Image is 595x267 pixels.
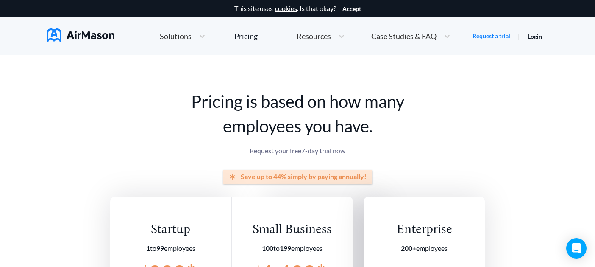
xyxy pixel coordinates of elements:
[262,244,291,252] span: to
[129,245,212,252] section: employees
[160,32,192,40] span: Solutions
[297,32,331,40] span: Resources
[251,222,334,238] div: Small Business
[342,6,361,12] button: Accept cookies
[375,245,473,252] section: employees
[375,222,473,238] div: Enterprise
[146,244,150,252] b: 1
[234,32,258,40] div: Pricing
[47,28,114,42] img: AirMason Logo
[280,244,291,252] b: 199
[371,32,437,40] span: Case Studies & FAQ
[156,244,164,252] b: 99
[401,244,416,252] b: 200+
[234,28,258,44] a: Pricing
[110,89,485,138] h1: Pricing is based on how many employees you have.
[241,173,367,180] span: Save up to 44% simply by paying annually!
[473,32,510,40] a: Request a trial
[262,244,273,252] b: 100
[146,244,164,252] span: to
[518,32,520,40] span: |
[528,33,542,40] a: Login
[566,238,587,259] div: Open Intercom Messenger
[110,147,485,155] p: Request your free 7 -day trial now
[129,222,212,238] div: Startup
[275,5,297,12] a: cookies
[251,245,334,252] section: employees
